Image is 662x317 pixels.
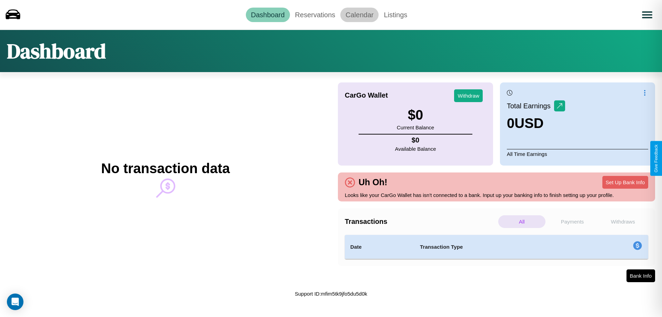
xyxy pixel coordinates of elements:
a: Listings [379,8,412,22]
p: Withdraws [599,215,646,228]
table: simple table [345,235,648,259]
div: Open Intercom Messenger [7,294,23,310]
h3: $ 0 [397,107,434,123]
a: Reservations [290,8,341,22]
button: Open menu [638,5,657,24]
h1: Dashboard [7,37,106,65]
p: All [498,215,545,228]
p: Total Earnings [507,100,554,112]
p: Support ID: mfim5tk9jfo5du5d0k [295,289,367,298]
p: All Time Earnings [507,149,648,159]
p: Looks like your CarGo Wallet has isn't connected to a bank. Input up your banking info to finish ... [345,190,648,200]
h2: No transaction data [101,161,230,176]
h4: Date [350,243,409,251]
p: Available Balance [395,144,436,153]
a: Dashboard [246,8,290,22]
h4: $ 0 [395,136,436,144]
div: Give Feedback [654,145,659,172]
h4: Uh Oh! [355,177,391,187]
h4: Transactions [345,218,496,226]
h3: 0 USD [507,116,565,131]
a: Calendar [340,8,379,22]
button: Set Up Bank Info [602,176,648,189]
h4: CarGo Wallet [345,91,388,99]
p: Current Balance [397,123,434,132]
button: Withdraw [454,89,483,102]
p: Payments [549,215,596,228]
button: Bank Info [626,269,655,282]
h4: Transaction Type [420,243,576,251]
